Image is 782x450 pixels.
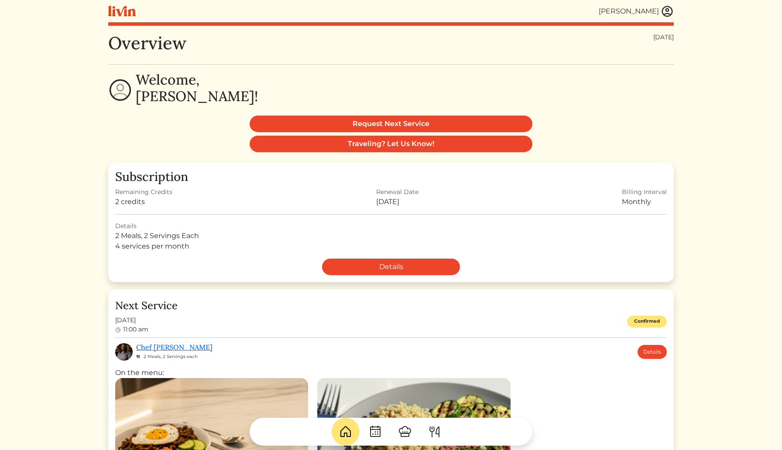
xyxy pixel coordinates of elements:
h4: Next Service [115,300,667,312]
div: 2 Meals, 2 Servings Each [115,231,667,241]
div: Monthly [622,197,667,207]
img: House-9bf13187bcbb5817f509fe5e7408150f90897510c4275e13d0d5fca38e0b5951.svg [339,425,353,439]
div: Details [115,222,667,231]
span: 2 Meals, 2 Servings each [144,354,198,359]
span: [DATE] [115,316,148,325]
div: [PERSON_NAME] [599,6,659,17]
div: [DATE] [376,197,418,207]
div: 2 credits [115,197,172,207]
a: Details [322,259,460,275]
a: Chef [PERSON_NAME] [136,343,213,351]
img: ForkKnife-55491504ffdb50bab0c1e09e7649658475375261d09fd45db06cec23bce548bf.svg [428,425,442,439]
div: Remaining Credits [115,187,172,197]
img: CalendarDots-5bcf9d9080389f2a281d69619e1c85352834be518fbc73d9501aef674afc0d57.svg [368,425,382,439]
h2: Welcome, [PERSON_NAME]! [136,72,258,105]
img: profile-circle-6dcd711754eaac681cb4e5fa6e5947ecf152da99a3a386d1f417117c42b37ef2.svg [108,78,132,102]
img: 3e6ad4af7e4941a98703f3f526bf3736 [115,343,133,361]
img: livin-logo-a0d97d1a881af30f6274990eb6222085a2533c92bbd1e4f22c21b4f0d0e3210c.svg [108,6,136,17]
img: clock-b05ee3d0f9935d60bc54650fc25b6257a00041fd3bdc39e3e98414568feee22d.svg [115,327,121,333]
div: Renewal Date [376,187,418,197]
img: fork_knife_small-8e8c56121c6ac9ad617f7f0151facf9cb574b427d2b27dceffcaf97382ddc7e7.svg [136,355,140,359]
a: Request Next Service [250,116,532,132]
div: Billing Interval [622,187,667,197]
div: Confirmed [627,316,667,327]
a: Details [638,345,667,359]
div: [DATE] [653,33,674,42]
a: Traveling? Let Us Know! [250,136,532,152]
img: user_account-e6e16d2ec92f44fc35f99ef0dc9cddf60790bfa021a6ecb1c896eb5d2907b31c.svg [661,5,674,18]
img: ChefHat-a374fb509e4f37eb0702ca99f5f64f3b6956810f32a249b33092029f8484b388.svg [398,425,412,439]
h3: Subscription [115,170,667,184]
h1: Overview [108,33,186,54]
div: 4 services per month [115,241,667,252]
span: 11:00 am [123,325,148,333]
